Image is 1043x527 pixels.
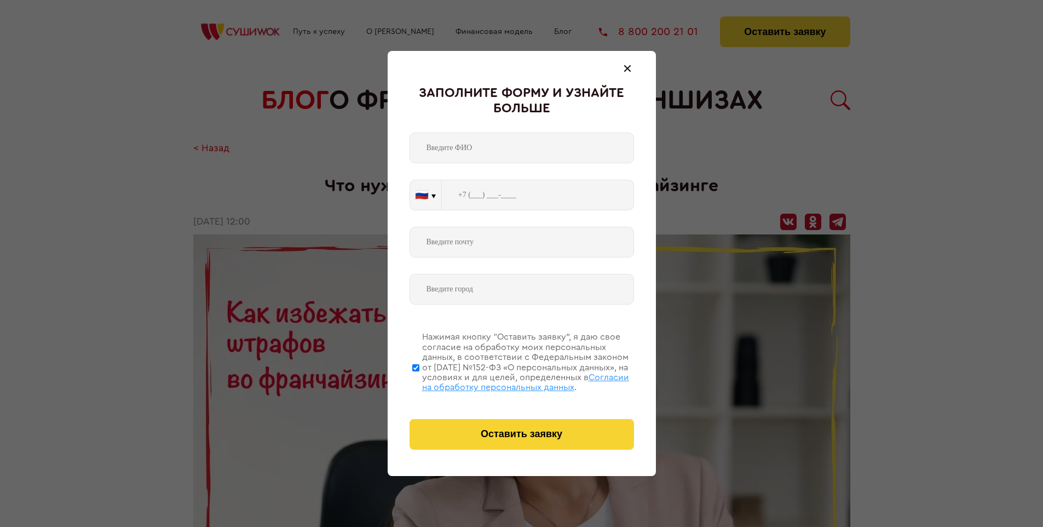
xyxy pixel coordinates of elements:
[410,86,634,116] div: Заполните форму и узнайте больше
[410,180,441,210] button: 🇷🇺
[410,133,634,163] input: Введите ФИО
[410,274,634,305] input: Введите город
[410,419,634,450] button: Оставить заявку
[422,373,629,392] span: Согласии на обработку персональных данных
[410,227,634,257] input: Введите почту
[442,180,634,210] input: +7 (___) ___-____
[422,332,634,392] div: Нажимая кнопку “Оставить заявку”, я даю свое согласие на обработку моих персональных данных, в со...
